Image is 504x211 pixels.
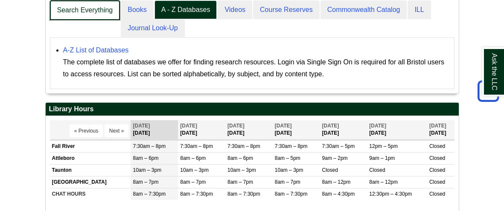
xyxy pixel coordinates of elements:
[275,123,292,129] span: [DATE]
[225,120,273,139] th: [DATE]
[63,46,129,54] a: A-Z List of Databases
[320,120,367,139] th: [DATE]
[50,176,131,188] td: [GEOGRAPHIC_DATA]
[50,0,120,20] a: Search Everything
[50,188,131,200] td: CHAT HOURS
[369,167,385,173] span: Closed
[322,179,351,185] span: 8am – 12pm
[180,179,206,185] span: 8am – 7pm
[154,0,217,20] a: A - Z Databases
[121,19,184,38] a: Journal Look-Up
[275,143,308,149] span: 7:30am – 8pm
[133,191,166,197] span: 8am – 7:30pm
[322,167,338,173] span: Closed
[227,191,260,197] span: 8am – 7:30pm
[369,143,398,149] span: 12pm – 5pm
[227,179,253,185] span: 8am – 7pm
[50,164,131,176] td: Taunton
[429,123,446,129] span: [DATE]
[322,191,355,197] span: 8am – 4:30pm
[369,155,395,161] span: 9am – 1pm
[273,120,320,139] th: [DATE]
[180,155,206,161] span: 8am – 6pm
[133,167,161,173] span: 10am – 3pm
[70,124,103,137] button: « Previous
[408,0,431,20] a: ILL
[50,152,131,164] td: Attleboro
[133,155,158,161] span: 8am – 6pm
[180,167,209,173] span: 10am – 3pm
[429,143,445,149] span: Closed
[429,191,445,197] span: Closed
[218,0,252,20] a: Videos
[429,179,445,185] span: Closed
[322,143,355,149] span: 7:30am – 5pm
[475,85,502,97] a: Back to Top
[253,0,320,20] a: Course Reserves
[322,123,339,129] span: [DATE]
[133,143,166,149] span: 7:30am – 8pm
[131,120,178,139] th: [DATE]
[429,167,445,173] span: Closed
[320,0,407,20] a: Commonwealth Catalog
[63,56,450,80] div: The complete list of databases we offer for finding research resources. Login via Single Sign On ...
[369,191,412,197] span: 12:30pm – 4:30pm
[227,123,245,129] span: [DATE]
[369,179,398,185] span: 8am – 12pm
[275,155,300,161] span: 8am – 5pm
[227,143,260,149] span: 7:30am – 8pm
[46,103,459,116] h2: Library Hours
[369,123,386,129] span: [DATE]
[227,155,253,161] span: 8am – 6pm
[50,140,131,152] td: Fall River
[121,0,153,20] a: Books
[367,120,427,139] th: [DATE]
[227,167,256,173] span: 10am – 3pm
[180,123,197,129] span: [DATE]
[275,167,303,173] span: 10am – 3pm
[178,120,225,139] th: [DATE]
[180,191,213,197] span: 8am – 7:30pm
[322,155,348,161] span: 9am – 2pm
[427,120,454,139] th: [DATE]
[133,179,158,185] span: 8am – 7pm
[429,155,445,161] span: Closed
[133,123,150,129] span: [DATE]
[105,124,129,137] button: Next »
[275,179,300,185] span: 8am – 7pm
[275,191,308,197] span: 8am – 7:30pm
[180,143,213,149] span: 7:30am – 8pm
